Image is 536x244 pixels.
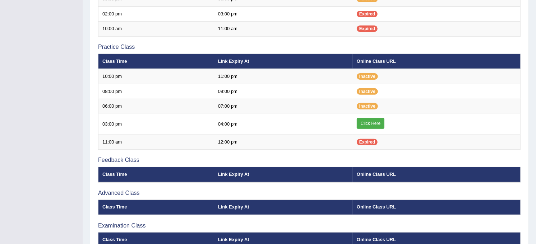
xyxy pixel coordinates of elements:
td: 10:00 am [98,22,214,37]
th: Link Expiry At [214,54,353,69]
th: Class Time [98,167,214,182]
h3: Feedback Class [98,157,521,163]
span: Inactive [357,103,378,109]
td: 06:00 pm [98,99,214,114]
span: Expired [357,11,378,17]
td: 11:00 am [214,22,353,37]
th: Class Time [98,200,214,215]
h3: Practice Class [98,44,521,50]
th: Online Class URL [353,200,520,215]
td: 10:00 pm [98,69,214,84]
span: Expired [357,139,378,145]
th: Online Class URL [353,54,520,69]
span: Inactive [357,73,378,80]
td: 11:00 am [98,135,214,150]
th: Link Expiry At [214,167,353,182]
span: Expired [357,25,378,32]
td: 08:00 pm [98,84,214,99]
th: Link Expiry At [214,200,353,215]
td: 12:00 pm [214,135,353,150]
td: 03:00 pm [98,114,214,135]
td: 07:00 pm [214,99,353,114]
h3: Examination Class [98,222,521,229]
h3: Advanced Class [98,190,521,196]
td: 04:00 pm [214,114,353,135]
th: Online Class URL [353,167,520,182]
th: Class Time [98,54,214,69]
td: 02:00 pm [98,6,214,22]
span: Inactive [357,88,378,95]
td: 03:00 pm [214,6,353,22]
td: 11:00 pm [214,69,353,84]
td: 09:00 pm [214,84,353,99]
a: Click Here [357,118,384,129]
